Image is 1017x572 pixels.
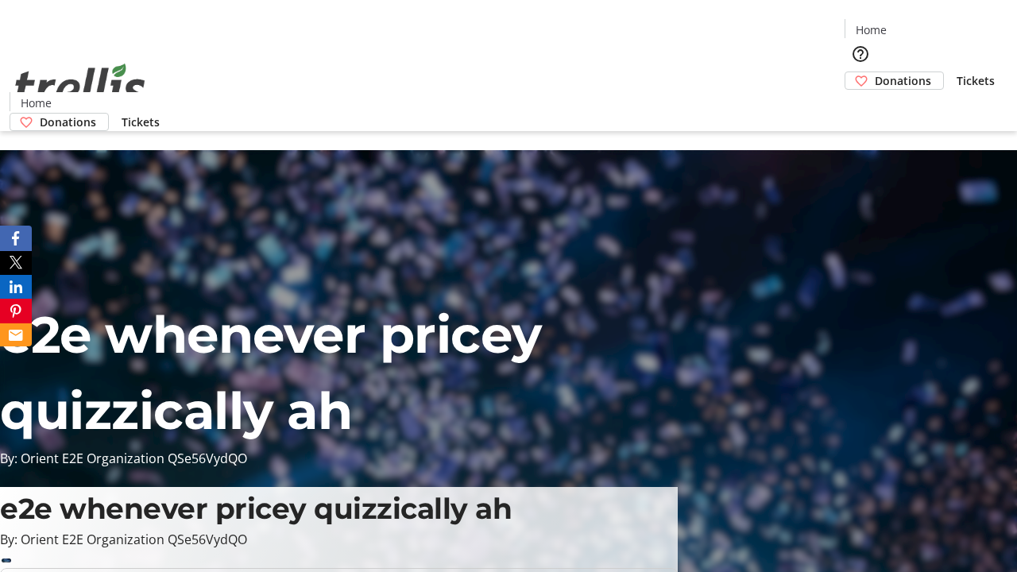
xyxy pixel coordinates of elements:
a: Tickets [944,72,1007,89]
img: Orient E2E Organization QSe56VydQO's Logo [10,46,151,126]
span: Home [21,95,52,111]
span: Tickets [122,114,160,130]
span: Donations [875,72,931,89]
button: Help [845,38,876,70]
span: Home [856,21,887,38]
span: Donations [40,114,96,130]
a: Home [845,21,896,38]
a: Donations [845,71,944,90]
button: Cart [845,90,876,122]
a: Donations [10,113,109,131]
span: Tickets [957,72,995,89]
a: Home [10,95,61,111]
a: Tickets [109,114,172,130]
